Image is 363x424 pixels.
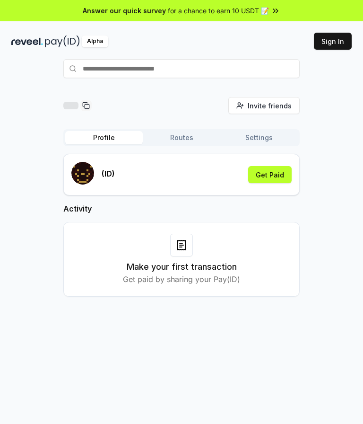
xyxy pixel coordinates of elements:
[11,35,43,47] img: reveel_dark
[248,166,292,183] button: Get Paid
[127,260,237,274] h3: Make your first transaction
[82,35,108,47] div: Alpha
[314,33,352,50] button: Sign In
[83,6,166,16] span: Answer our quick survey
[228,97,300,114] button: Invite friends
[168,6,269,16] span: for a chance to earn 10 USDT 📝
[248,101,292,111] span: Invite friends
[102,168,115,179] p: (ID)
[143,131,220,144] button: Routes
[63,203,300,214] h2: Activity
[220,131,298,144] button: Settings
[65,131,143,144] button: Profile
[45,35,80,47] img: pay_id
[123,274,240,285] p: Get paid by sharing your Pay(ID)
